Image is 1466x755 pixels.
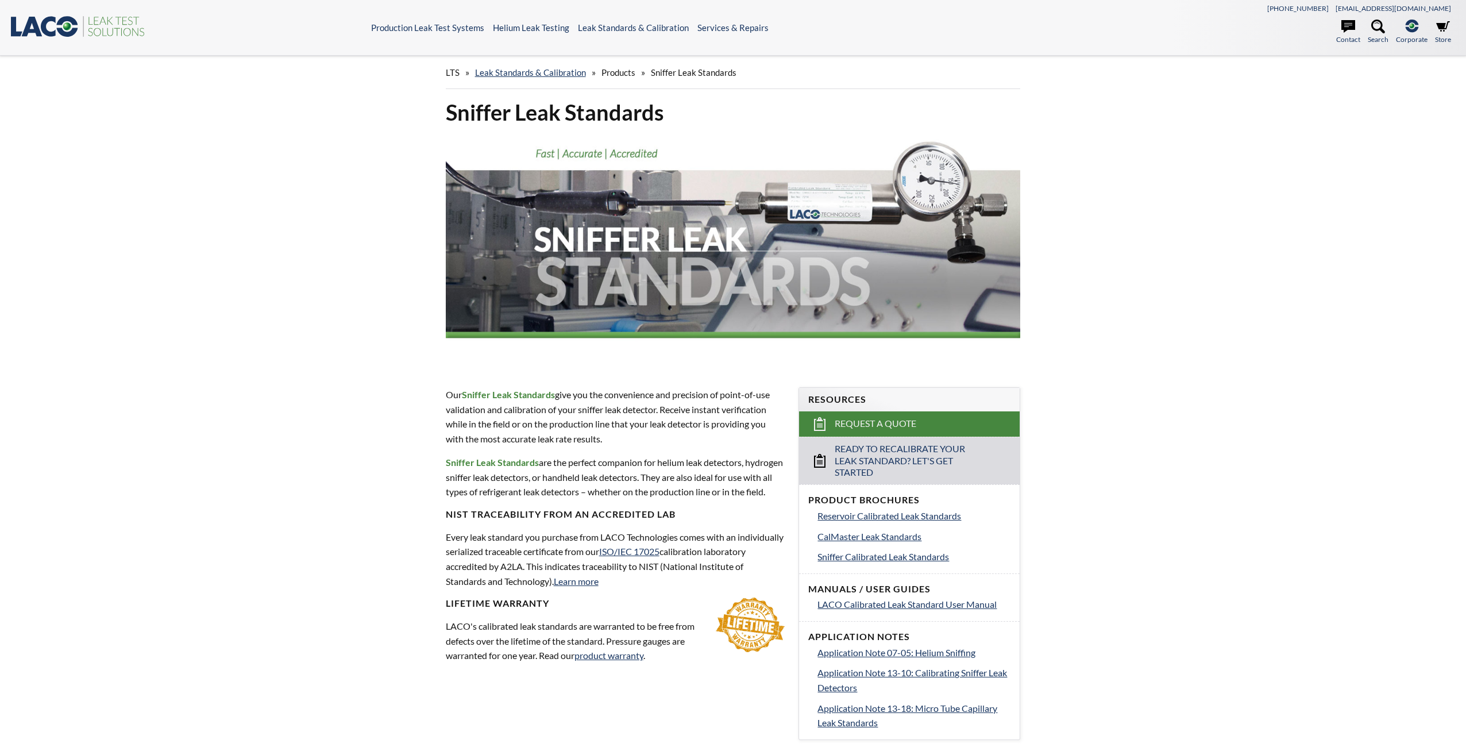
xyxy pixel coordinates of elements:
span: Sniffer Calibrated Leak Standards [817,551,949,562]
div: » » » [446,56,1021,89]
h4: Manuals / User Guides [808,583,1010,595]
a: Reservoir Calibrated Leak Standards [817,509,1010,523]
a: LACO Calibrated Leak Standard User Manual [817,597,1010,612]
img: lifetime-warranty.jpg [716,598,785,652]
span: LTS [446,67,460,78]
a: Learn more [554,576,599,587]
a: Store [1435,20,1451,45]
span: Request a Quote [835,418,916,430]
span: Sniffer Leak Standards [651,67,736,78]
a: Helium Leak Testing [493,22,569,33]
p: Every leak standard you purchase from LACO Technologies comes with an individually serialized tra... [446,530,785,588]
strong: Sniffer Leak Standards [462,389,555,400]
a: Contact [1336,20,1360,45]
span: Ready to Recalibrate Your Leak Standard? Let's Get Started [835,443,989,479]
h4: LIFETIME WARRANTY [446,598,785,610]
h1: Sniffer Leak Standards [446,98,1021,126]
span: Products [601,67,635,78]
p: LACO's calibrated leak standards are warranted to be free from defects over the lifetime of the s... [446,619,785,663]
a: product warranty [574,650,643,661]
strong: Sniffer Leak Standards [446,457,539,468]
a: Sniffer Calibrated Leak Standards [817,549,1010,564]
a: Search [1368,20,1388,45]
a: Application Note 13-18: Micro Tube Capillary Leak Standards [817,701,1010,730]
span: CalMaster Leak Standards [817,531,921,542]
span: Application Note 13-18: Micro Tube Capillary Leak Standards [817,703,997,729]
span: Application Note 13-10: Calibrating Sniffer Leak Detectors [817,667,1007,693]
h4: Product Brochures [808,494,1010,506]
h4: Application Notes [808,631,1010,643]
img: Sniffer Leak Standards header [446,136,1021,365]
h4: NIST TRACEABILITY FROM AN ACCREDITED LAB [446,509,785,521]
a: Leak Standards & Calibration [578,22,689,33]
a: [EMAIL_ADDRESS][DOMAIN_NAME] [1336,4,1451,13]
span: LACO Calibrated Leak Standard User Manual [817,599,997,610]
a: Request a Quote [799,411,1020,437]
a: Production Leak Test Systems [371,22,484,33]
a: Leak Standards & Calibration [475,67,586,78]
a: Ready to Recalibrate Your Leak Standard? Let's Get Started [799,437,1020,484]
p: are the perfect companion for helium leak detectors, hydrogen sniffer leak detectors, or handheld... [446,455,785,499]
a: Application Note 07-05: Helium Sniffing [817,645,1010,660]
span: Reservoir Calibrated Leak Standards [817,510,961,521]
a: Services & Repairs [697,22,769,33]
span: Application Note 07-05: Helium Sniffing [817,647,975,658]
a: CalMaster Leak Standards [817,529,1010,544]
p: Our give you the convenience and precision of point-of-use validation and calibration of your sni... [446,387,785,446]
span: Corporate [1396,34,1428,45]
h4: Resources [808,394,1010,406]
a: ISO/IEC 17025 [599,546,659,557]
a: Application Note 13-10: Calibrating Sniffer Leak Detectors [817,665,1010,695]
a: [PHONE_NUMBER] [1267,4,1329,13]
